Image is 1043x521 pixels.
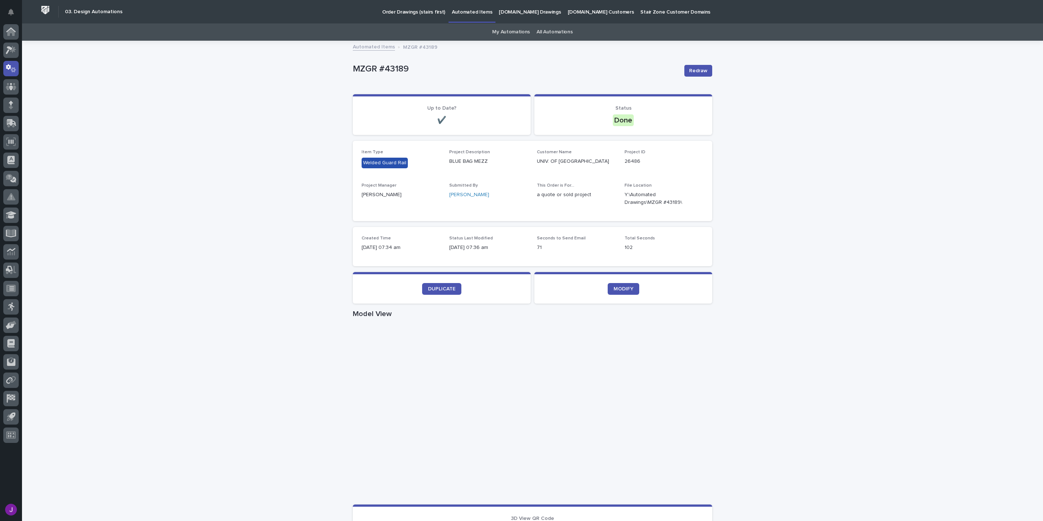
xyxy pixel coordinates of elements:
button: Notifications [3,4,19,20]
p: [PERSON_NAME] [362,191,440,199]
p: a quote or sold project [537,191,616,199]
div: Welded Guard Rail [362,158,408,168]
iframe: Model View [353,321,712,505]
p: MZGR #43189 [403,43,438,51]
span: Project Manager [362,183,396,188]
p: 71 [537,244,616,252]
h1: Model View [353,309,712,318]
span: DUPLICATE [428,286,455,291]
span: MODIFY [614,286,633,291]
p: [DATE] 07:36 am [449,244,528,252]
a: DUPLICATE [422,283,461,295]
span: Project Description [449,150,490,154]
a: All Automations [537,23,572,41]
a: [PERSON_NAME] [449,191,489,199]
button: users-avatar [3,502,19,517]
span: This Order is For... [537,183,574,188]
h2: 03. Design Automations [65,9,122,15]
span: File Location [625,183,652,188]
p: ✔️ [362,116,522,125]
p: UNIV. OF [GEOGRAPHIC_DATA] [537,158,616,165]
span: Customer Name [537,150,572,154]
p: BLUE BAG MEZZ [449,158,528,165]
div: Notifications [9,9,19,21]
span: Item Type [362,150,383,154]
a: My Automations [492,23,530,41]
span: Status [615,106,632,111]
p: 102 [625,244,703,252]
img: Workspace Logo [39,3,52,17]
span: Created Time [362,236,391,241]
button: Redraw [684,65,712,77]
a: MODIFY [608,283,639,295]
: Y:\Automated Drawings\MZGR #43189\ [625,191,686,206]
span: Status Last Modified [449,236,493,241]
span: Submitted By [449,183,478,188]
p: 26486 [625,158,703,165]
span: 3D View QR Code [511,516,554,521]
p: MZGR #43189 [353,64,678,74]
span: Seconds to Send Email [537,236,586,241]
span: Up to Date? [427,106,457,111]
div: Done [613,114,634,126]
a: Automated Items [353,42,395,51]
span: Total Seconds [625,236,655,241]
span: Project ID [625,150,645,154]
span: Redraw [689,67,707,74]
p: [DATE] 07:34 am [362,244,440,252]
